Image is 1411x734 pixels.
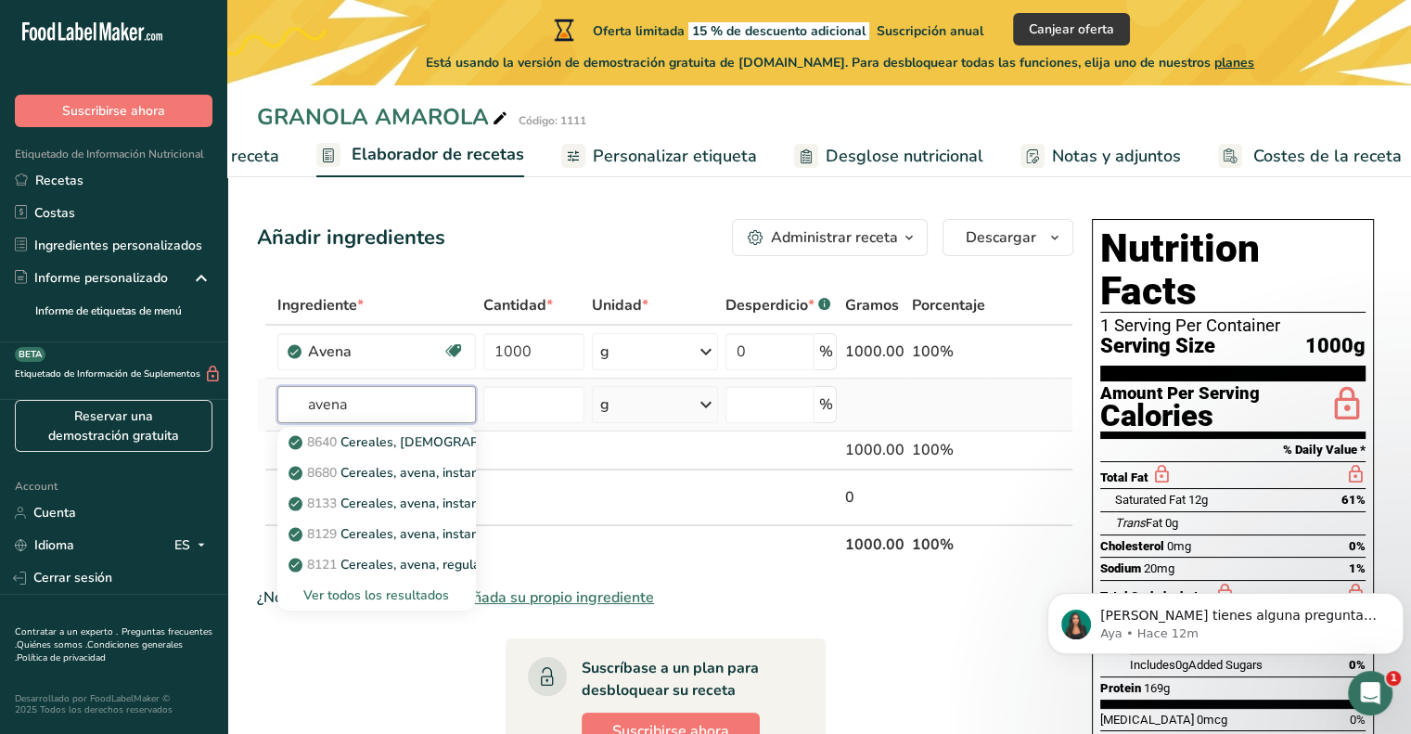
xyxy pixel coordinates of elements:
span: 8121 [307,556,337,573]
div: 0 [844,486,904,509]
a: 8129Cereales, avena, instantáneos, fortificados, con canela y especias, preparados con agua [277,519,476,549]
div: Ver todos los resultados [292,586,461,605]
span: Cantidad [483,294,553,316]
span: Cholesterol [1100,539,1164,553]
div: GRANOLA AMAROLA [257,100,511,134]
a: Política de privacidad [17,651,106,664]
th: 100% [907,524,989,563]
div: Amount Per Serving [1100,385,1260,403]
div: Calories [1100,403,1260,430]
div: Avena [308,341,443,363]
div: Suscríbase a un plan para desbloquear su receta [582,657,789,702]
span: Total Fat [1100,470,1148,484]
span: Está usando la versión de demostración gratuita de [DOMAIN_NAME]. Para desbloquear todas las func... [426,53,1254,72]
a: Quiénes somos . [17,638,87,651]
span: 8680 [307,464,337,482]
span: Añada su propio ingrediente [462,586,654,609]
span: Ingrediente [277,294,364,316]
span: 61% [1341,493,1366,507]
span: 0mg [1167,539,1191,553]
div: 100% [911,341,985,363]
a: Contratar a un experto . [15,625,118,638]
a: Notas y adjuntos [1020,135,1181,177]
span: 0% [1350,713,1366,727]
div: ES [174,534,212,557]
span: Protein [1100,681,1141,695]
a: 8680Cereales, avena, instantánea, fortificada, [PERSON_NAME] y azúcar [PERSON_NAME], secos [277,457,476,488]
span: Desglose nutricional [826,144,983,169]
a: Personalizar etiqueta [561,135,757,177]
span: 169g [1144,681,1170,695]
div: 100% [911,439,985,461]
div: Desperdicio [725,294,830,316]
div: ¿No encuentra su ingrediente? [257,586,1073,609]
span: Personalizar etiqueta [593,144,757,169]
a: Reservar una demostración gratuita [15,400,212,452]
div: BETA [15,347,45,362]
span: 1000g [1305,335,1366,358]
span: Saturated Fat [1115,493,1186,507]
a: Elaborador de recetas [316,134,524,178]
span: 12g [1188,493,1208,507]
span: Unidad [592,294,648,316]
a: Idioma [15,529,74,561]
div: 1 Serving Per Container [1100,316,1366,335]
div: Ver todos los resultados [277,580,476,611]
div: Desarrollado por FoodLabelMaker © 2025 Todos los derechos reservados [15,693,212,715]
span: Costes de la receta [1253,144,1402,169]
span: Gramos [844,294,898,316]
div: 1000.00 [844,341,904,363]
span: Porcentaje [911,294,984,316]
div: Código: 1111 [519,112,586,129]
span: Serving Size [1100,335,1215,358]
span: [MEDICAL_DATA] [1100,713,1194,727]
a: 8640Cereales, [DEMOGRAPHIC_DATA], Avena Instantánea Orgánica, Regular [277,427,476,457]
iframe: Intercom notifications mensaje [1040,554,1411,684]
span: 0% [1349,539,1366,553]
div: Añadir ingredientes [257,223,445,253]
span: 8129 [307,525,337,543]
button: Administrar receta [732,219,928,256]
div: Informe personalizado [15,268,168,288]
h1: Nutrition Facts [1100,227,1366,313]
span: 8640 [307,433,337,451]
span: 0g [1165,516,1178,530]
a: 8133Cereales, avena, instantáneos, fortificados, con pasas y especias, preparados con agua [277,488,476,519]
a: 8121Cereales, avena, regulares y rápidos, no enriquecidos, cocidos con agua (incluye hervido y mi... [277,549,476,580]
span: Elaborador de recetas [352,142,524,167]
div: Administrar receta [771,226,898,249]
a: Costes de la receta [1218,135,1402,177]
button: Canjear oferta [1013,13,1130,45]
span: Notas y adjuntos [1052,144,1181,169]
span: Fat [1115,516,1162,530]
a: Desglose nutricional [794,135,983,177]
span: Descargar [966,226,1036,249]
section: % Daily Value * [1100,439,1366,461]
span: Canjear oferta [1029,19,1114,39]
span: 0mcg [1197,713,1227,727]
a: Condiciones generales . [15,638,183,664]
iframe: Intercom live chat [1348,671,1392,715]
div: Oferta limitada [550,19,983,41]
th: 1000.00 [840,524,907,563]
span: 15 % de descuento adicional [688,22,869,40]
div: g [600,393,609,416]
span: Suscribirse ahora [62,101,165,121]
span: 1 [1386,671,1401,686]
span: planes [1214,54,1254,71]
th: Totales netos [274,524,841,563]
span: 8133 [307,495,337,512]
button: Suscribirse ahora [15,95,212,127]
div: g [600,341,609,363]
a: Preguntas frecuentes . [15,625,212,651]
span: Suscripción anual [877,22,983,40]
input: Añadir ingrediente [277,386,476,423]
i: Trans [1115,516,1146,530]
div: 1000.00 [844,439,904,461]
button: Descargar [943,219,1073,256]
